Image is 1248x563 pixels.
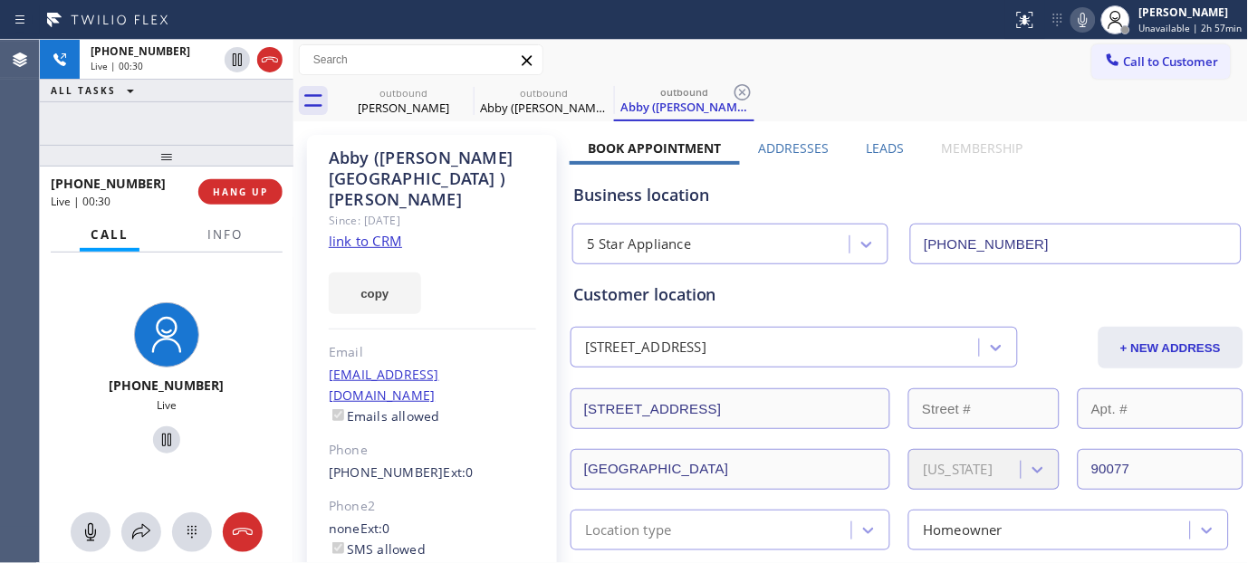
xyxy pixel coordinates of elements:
div: Jill Hubbard [335,81,472,121]
div: Customer location [573,282,1241,307]
span: ALL TASKS [51,84,116,97]
div: [PERSON_NAME] [335,100,472,116]
span: Live | 00:30 [51,194,110,209]
button: Info [197,217,254,253]
span: [PHONE_NUMBER] [110,377,225,394]
div: Abby ([PERSON_NAME][GEOGRAPHIC_DATA] ) [PERSON_NAME] [475,100,612,116]
div: Abby ([PERSON_NAME][GEOGRAPHIC_DATA] ) [PERSON_NAME] [616,99,753,115]
input: Address [571,388,890,429]
span: [PHONE_NUMBER] [91,43,190,59]
button: Hold Customer [225,47,250,72]
input: Phone Number [910,224,1241,264]
input: City [571,449,890,490]
button: HANG UP [198,179,283,205]
button: copy [329,272,421,314]
label: Emails allowed [329,407,440,425]
button: Call to Customer [1092,44,1231,79]
input: SMS allowed [332,542,344,554]
div: Email [329,342,536,363]
div: outbound [335,86,472,100]
label: Leads [867,139,905,157]
div: Phone [329,440,536,461]
div: [STREET_ADDRESS] [585,338,706,358]
button: Mute [1070,7,1096,33]
button: Hang up [257,47,283,72]
div: Abby (Woodrow House ) Brian [616,81,753,119]
span: Unavailable | 2h 57min [1139,22,1243,34]
div: Since: [DATE] [329,210,536,231]
span: Live | 00:30 [91,60,143,72]
div: 5 Star Appliance [587,234,691,255]
label: Book Appointment [589,139,722,157]
span: [PHONE_NUMBER] [51,175,166,192]
button: Mute [71,512,110,552]
button: Open directory [121,512,161,552]
div: [PERSON_NAME] [1139,5,1243,20]
button: Open dialpad [172,512,212,552]
a: [EMAIL_ADDRESS][DOMAIN_NAME] [329,366,439,404]
div: Business location [573,183,1241,207]
input: Street # [908,388,1060,429]
span: Call [91,226,129,243]
span: Ext: 0 [444,463,474,481]
div: Homeowner [923,520,1003,540]
label: Membership [942,139,1023,157]
span: Live [157,397,177,413]
input: Search [300,45,542,74]
div: none [329,519,536,560]
input: ZIP [1078,449,1243,490]
input: Apt. # [1078,388,1243,429]
button: Call [80,217,139,253]
span: HANG UP [213,186,268,198]
div: Location type [585,520,672,540]
label: SMS allowed [329,540,426,558]
button: + NEW ADDRESS [1099,327,1243,368]
input: Emails allowed [332,409,344,421]
a: link to CRM [329,232,402,250]
span: Call to Customer [1124,53,1219,70]
label: Addresses [759,139,830,157]
div: outbound [475,86,612,100]
div: Abby ([PERSON_NAME][GEOGRAPHIC_DATA] ) [PERSON_NAME] [329,148,536,210]
span: Info [207,226,243,243]
div: outbound [616,85,753,99]
a: [PHONE_NUMBER] [329,463,444,481]
div: Abby (Woodrow House ) Brian [475,81,612,121]
span: Ext: 0 [360,520,390,537]
button: ALL TASKS [40,80,152,101]
button: Hold Customer [153,426,180,453]
div: Phone2 [329,496,536,517]
button: Hang up [223,512,263,552]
